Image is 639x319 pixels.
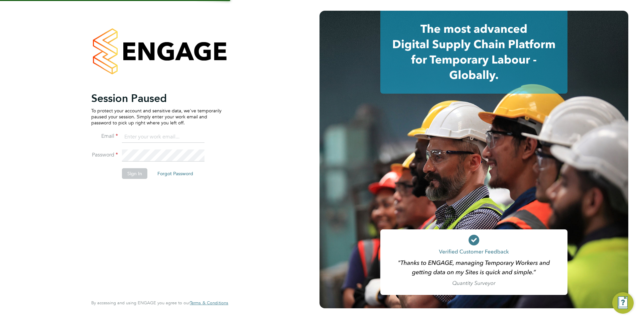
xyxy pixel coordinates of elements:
button: Engage Resource Center [612,292,634,314]
label: Email [91,133,118,140]
input: Enter your work email... [122,131,205,143]
button: Forgot Password [152,168,199,179]
label: Password [91,151,118,158]
h2: Session Paused [91,92,222,105]
span: By accessing and using ENGAGE you agree to our [91,300,228,306]
a: Terms & Conditions [190,300,228,306]
p: To protect your account and sensitive data, we've temporarily paused your session. Simply enter y... [91,108,222,126]
button: Sign In [122,168,147,179]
